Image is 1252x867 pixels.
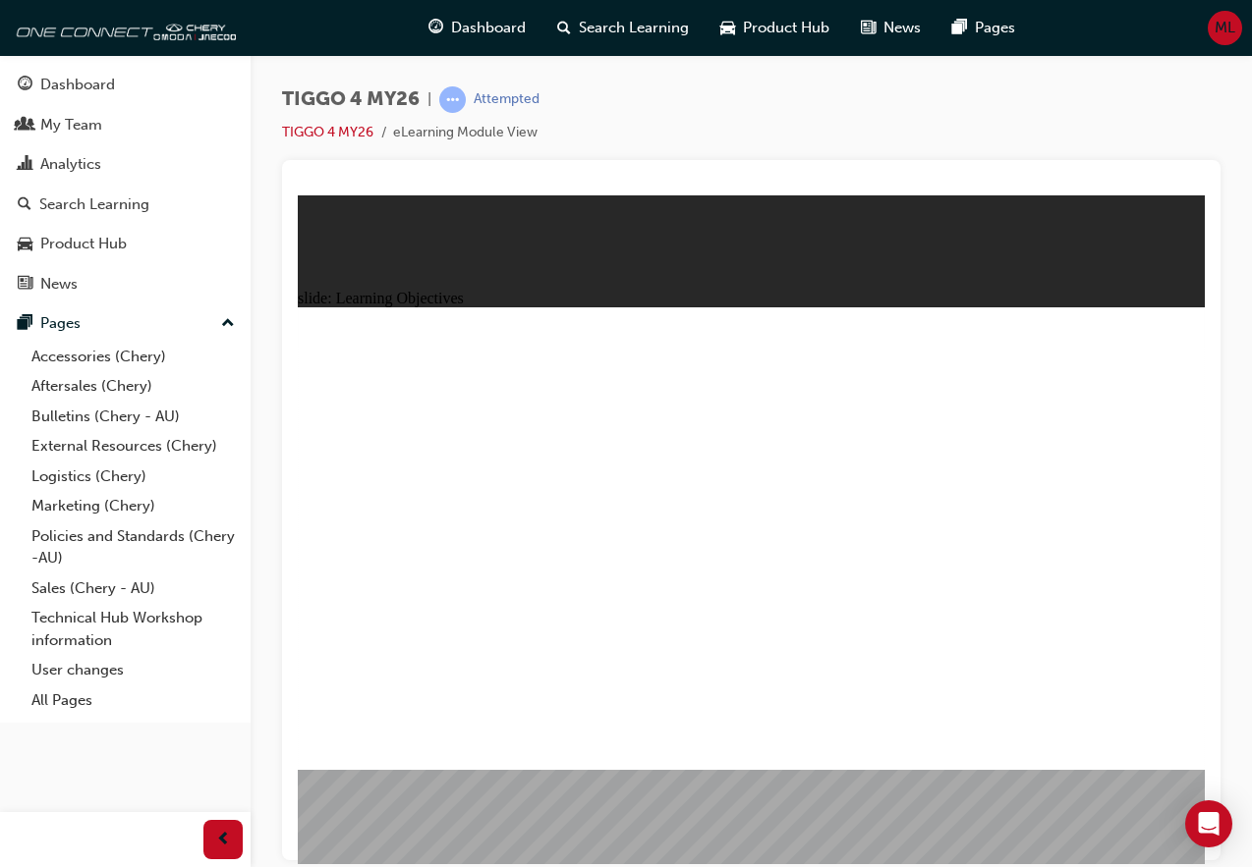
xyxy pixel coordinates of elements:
[221,311,235,337] span: up-icon
[8,63,243,305] button: DashboardMy TeamAnalyticsSearch LearningProduct HubNews
[18,77,32,94] span: guage-icon
[18,315,32,333] span: pages-icon
[18,236,32,253] span: car-icon
[24,655,243,685] a: User changes
[1208,11,1242,45] button: ML
[24,685,243,716] a: All Pages
[557,16,571,40] span: search-icon
[24,371,243,402] a: Aftersales (Chery)
[1185,800,1232,847] div: Open Intercom Messenger
[216,828,231,852] span: prev-icon
[40,312,81,335] div: Pages
[8,146,243,183] a: Analytics
[1215,17,1235,39] span: ML
[18,276,32,294] span: news-icon
[743,17,829,39] span: Product Hub
[8,67,243,103] a: Dashboard
[413,8,541,48] a: guage-iconDashboard
[705,8,845,48] a: car-iconProduct Hub
[439,86,466,113] span: learningRecordVerb_ATTEMPT-icon
[40,114,102,136] div: My Team
[40,273,78,296] div: News
[720,16,735,40] span: car-icon
[8,305,243,342] button: Pages
[883,17,921,39] span: News
[24,431,243,461] a: External Resources (Chery)
[8,226,243,262] a: Product Hub
[39,193,149,216] div: Search Learning
[8,266,243,302] a: News
[24,603,243,655] a: Technical Hub Workshop information
[8,107,243,143] a: My Team
[937,8,1031,48] a: pages-iconPages
[451,17,526,39] span: Dashboard
[18,117,32,135] span: people-icon
[975,17,1015,39] span: Pages
[24,402,243,432] a: Bulletins (Chery - AU)
[18,196,31,214] span: search-icon
[952,16,967,40] span: pages-icon
[845,8,937,48] a: news-iconNews
[24,342,243,372] a: Accessories (Chery)
[579,17,689,39] span: Search Learning
[40,153,101,176] div: Analytics
[541,8,705,48] a: search-iconSearch Learning
[10,8,236,47] img: oneconnect
[40,74,115,96] div: Dashboard
[861,16,876,40] span: news-icon
[24,573,243,604] a: Sales (Chery - AU)
[24,461,243,492] a: Logistics (Chery)
[18,156,32,174] span: chart-icon
[8,187,243,223] a: Search Learning
[282,124,373,140] a: TIGGO 4 MY26
[282,88,420,111] span: TIGGO 4 MY26
[393,122,538,144] li: eLearning Module View
[24,491,243,521] a: Marketing (Chery)
[474,90,540,109] div: Attempted
[427,88,431,111] span: |
[24,521,243,573] a: Policies and Standards (Chery -AU)
[428,16,443,40] span: guage-icon
[40,233,127,255] div: Product Hub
